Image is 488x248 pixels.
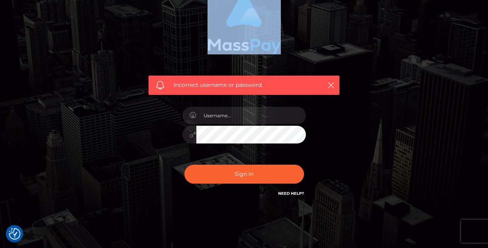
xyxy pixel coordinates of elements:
[184,165,304,184] button: Sign in
[9,228,20,240] img: Revisit consent button
[278,191,304,196] a: Need Help?
[9,228,20,240] button: Consent Preferences
[174,81,314,89] span: Incorrect username or password.
[196,107,306,124] input: Username...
